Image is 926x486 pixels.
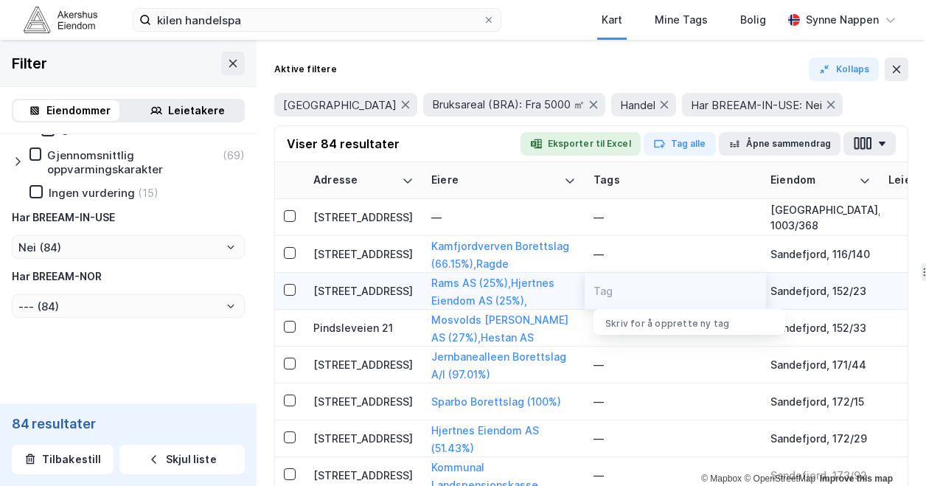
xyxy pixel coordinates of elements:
[820,473,893,484] a: Improve this map
[313,394,414,409] div: [STREET_ADDRESS]
[432,97,585,112] span: Bruksareal (BRA): Fra 5000 ㎡
[593,353,753,377] div: —
[593,309,785,330] div: Skriv for å opprette ny tag
[602,11,622,29] div: Kart
[13,236,244,258] input: ClearOpen
[313,468,414,483] div: [STREET_ADDRESS]
[770,202,871,233] div: [GEOGRAPHIC_DATA], 1003/368
[274,63,337,75] div: Aktive filtere
[809,58,879,81] button: Kollaps
[593,243,753,266] div: —
[770,283,871,299] div: Sandefjord, 152/23
[740,11,766,29] div: Bolig
[770,173,853,187] div: Eiendom
[313,283,414,299] div: [STREET_ADDRESS]
[593,173,753,187] div: Tags
[119,445,245,474] button: Skjul liste
[593,206,753,229] div: —
[12,209,115,226] div: Har BREEAM-IN-USE
[770,468,871,483] div: Sandefjord, 173/92
[313,320,414,336] div: Pindsleveien 21
[24,7,97,32] img: akershus-eiendom-logo.9091f326c980b4bce74ccdd9f866810c.svg
[168,102,225,119] div: Leietakere
[313,431,414,446] div: [STREET_ADDRESS]
[655,11,708,29] div: Mine Tags
[431,173,558,187] div: Eiere
[770,431,871,446] div: Sandefjord, 172/29
[593,280,757,303] input: Tag
[644,132,716,156] button: Tag alle
[13,295,244,317] input: ClearOpen
[313,209,414,225] div: [STREET_ADDRESS]
[138,186,159,200] div: (15)
[47,148,220,176] div: Gjennomsnittlig oppvarmingskarakter
[225,300,237,312] button: Open
[691,98,822,112] span: Har BREEAM-IN-USE: Nei
[744,473,815,484] a: OpenStreetMap
[12,268,102,285] div: Har BREEAM-NOR
[620,98,655,112] span: Handel
[719,132,841,156] button: Åpne sammendrag
[593,390,753,414] div: —
[701,473,742,484] a: Mapbox
[313,173,396,187] div: Adresse
[770,246,871,262] div: Sandefjord, 116/140
[806,11,879,29] div: Synne Nappen
[225,241,237,253] button: Open
[593,427,753,451] div: —
[12,52,47,75] div: Filter
[49,186,135,200] div: Ingen vurdering
[852,415,926,486] div: Kontrollprogram for chat
[431,209,576,225] div: —
[852,415,926,486] iframe: Chat Widget
[12,415,245,433] div: 84 resultater
[283,98,397,112] span: [GEOGRAPHIC_DATA]
[521,132,641,156] button: Eksporter til Excel
[770,394,871,409] div: Sandefjord, 172/15
[770,357,871,372] div: Sandefjord, 171/44
[770,320,871,336] div: Sandefjord, 152/33
[313,246,414,262] div: [STREET_ADDRESS]
[313,357,414,372] div: [STREET_ADDRESS]
[223,148,245,162] div: (69)
[12,445,114,474] button: Tilbakestill
[151,9,483,31] input: Søk på adresse, matrikkel, gårdeiere, leietakere eller personer
[46,102,111,119] div: Eiendommer
[287,135,400,153] div: Viser 84 resultater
